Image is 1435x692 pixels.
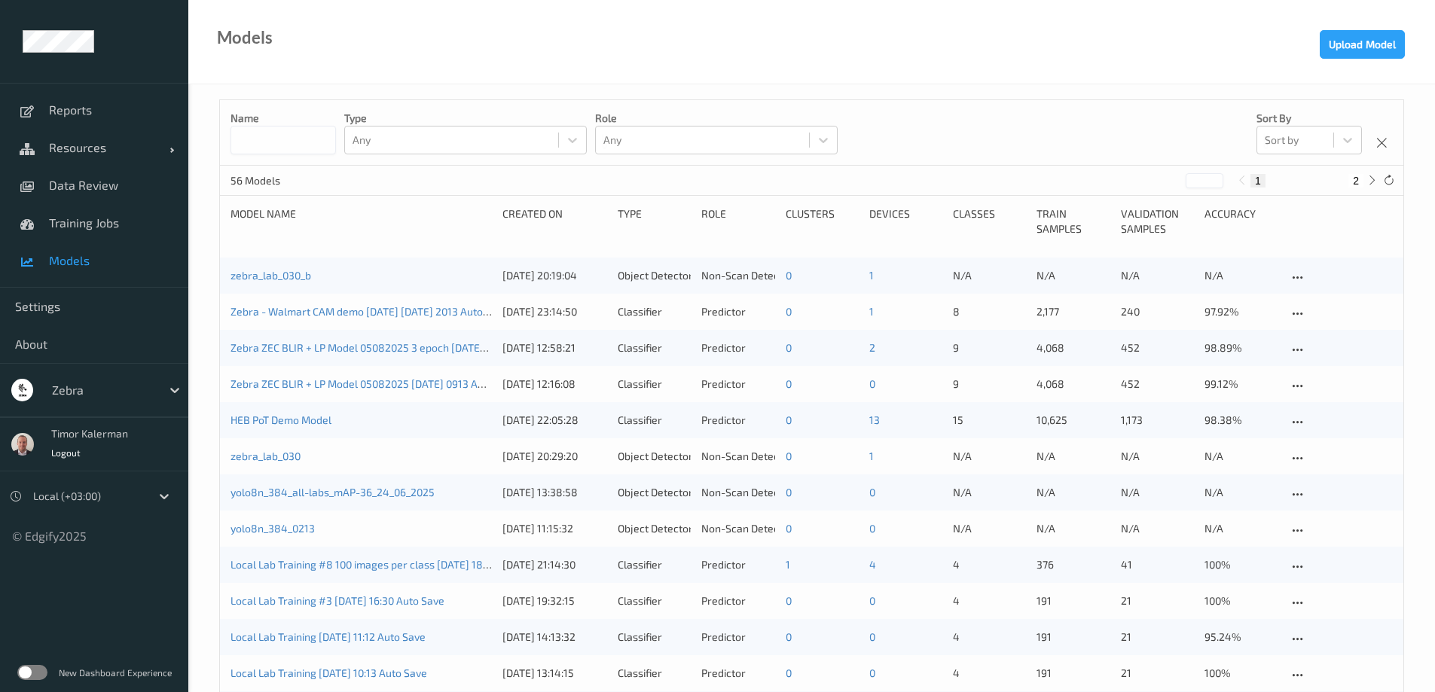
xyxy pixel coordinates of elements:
p: 2,177 [1037,304,1110,319]
div: Model Name [231,206,492,236]
div: [DATE] 12:16:08 [502,376,607,392]
div: Predictor [701,376,774,392]
p: 191 [1037,593,1110,608]
p: 100% [1204,593,1278,608]
p: N/A [1037,521,1110,536]
p: 191 [1037,666,1110,681]
a: 0 [786,269,792,282]
div: Models [217,30,273,45]
p: N/A [1121,521,1194,536]
p: 21 [1121,666,1194,681]
a: zebra_lab_030_b [231,269,311,282]
p: 100% [1204,666,1278,681]
p: N/A [1121,485,1194,500]
p: 240 [1121,304,1194,319]
a: 4 [869,558,876,571]
a: 0 [786,522,792,535]
div: Type [618,206,691,236]
p: N/A [953,268,1026,283]
p: N/A [953,485,1026,500]
a: 0 [869,666,875,679]
p: 56 Models [231,173,343,188]
div: Role [701,206,774,236]
div: Non-Scan Detector [701,485,774,500]
div: devices [869,206,942,236]
p: 21 [1121,593,1194,608]
p: 1,173 [1121,413,1194,428]
p: 376 [1037,557,1110,572]
div: [DATE] 20:19:04 [502,268,607,283]
button: 2 [1348,174,1363,187]
a: 1 [869,450,874,462]
p: N/A [1037,449,1110,464]
div: Non-Scan Detector [701,449,774,464]
div: Predictor [701,340,774,355]
div: Train Samples [1037,206,1110,236]
a: 1 [869,305,874,318]
p: 95.24% [1204,630,1278,645]
div: [DATE] 19:32:15 [502,593,607,608]
p: N/A [1204,449,1278,464]
div: Accuracy [1204,206,1278,236]
p: Role [595,111,838,126]
a: 1 [786,558,790,571]
a: Local Lab Training #8 100 images per class [DATE] 18:11 Auto Save [231,558,545,571]
a: 0 [786,305,792,318]
div: Predictor [701,557,774,572]
a: 0 [869,630,875,643]
p: Sort by [1256,111,1362,126]
a: Zebra - Walmart CAM demo [DATE] [DATE] 2013 Auto Save [231,305,508,318]
p: 4,068 [1037,376,1110,392]
a: 0 [869,486,875,498]
div: Classifier [618,413,691,428]
div: Classes [953,206,1026,236]
p: N/A [1204,485,1278,500]
p: 97.92% [1204,304,1278,319]
div: Non-Scan Detector [701,268,774,283]
div: Classifier [618,593,691,608]
p: 98.89% [1204,340,1278,355]
a: 2 [869,341,875,354]
p: 41 [1121,557,1194,572]
a: Local Lab Training #3 [DATE] 16:30 Auto Save [231,594,444,607]
a: 0 [786,486,792,498]
p: 452 [1121,340,1194,355]
a: 0 [786,594,792,607]
div: Classifier [618,630,691,645]
a: 0 [869,522,875,535]
div: Predictor [701,630,774,645]
div: [DATE] 13:38:58 [502,485,607,500]
a: 0 [786,413,792,426]
div: [DATE] 14:13:32 [502,630,607,645]
div: Predictor [701,304,774,319]
div: [DATE] 12:58:21 [502,340,607,355]
div: clusters [786,206,859,236]
p: Type [344,111,587,126]
p: 4 [953,593,1026,608]
a: 1 [869,269,874,282]
p: N/A [1037,485,1110,500]
div: [DATE] 22:05:28 [502,413,607,428]
p: N/A [953,521,1026,536]
div: Created On [502,206,607,236]
a: zebra_lab_030 [231,450,301,462]
a: Zebra ZEC BLIR + LP Model 05082025 [DATE] 0913 Auto Save [231,377,519,390]
p: 98.38% [1204,413,1278,428]
div: [DATE] 11:15:32 [502,521,607,536]
div: Classifier [618,304,691,319]
p: 191 [1037,630,1110,645]
p: 100% [1204,557,1278,572]
div: Predictor [701,666,774,681]
div: Object Detector [618,521,691,536]
div: Object Detector [618,268,691,283]
a: 0 [869,594,875,607]
p: 99.12% [1204,376,1278,392]
a: Local Lab Training [DATE] 11:12 Auto Save [231,630,426,643]
a: 0 [786,666,792,679]
div: Object Detector [618,449,691,464]
p: 452 [1121,376,1194,392]
div: [DATE] 21:14:30 [502,557,607,572]
a: 0 [786,341,792,354]
div: Predictor [701,413,774,428]
div: Non-Scan Detector [701,521,774,536]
